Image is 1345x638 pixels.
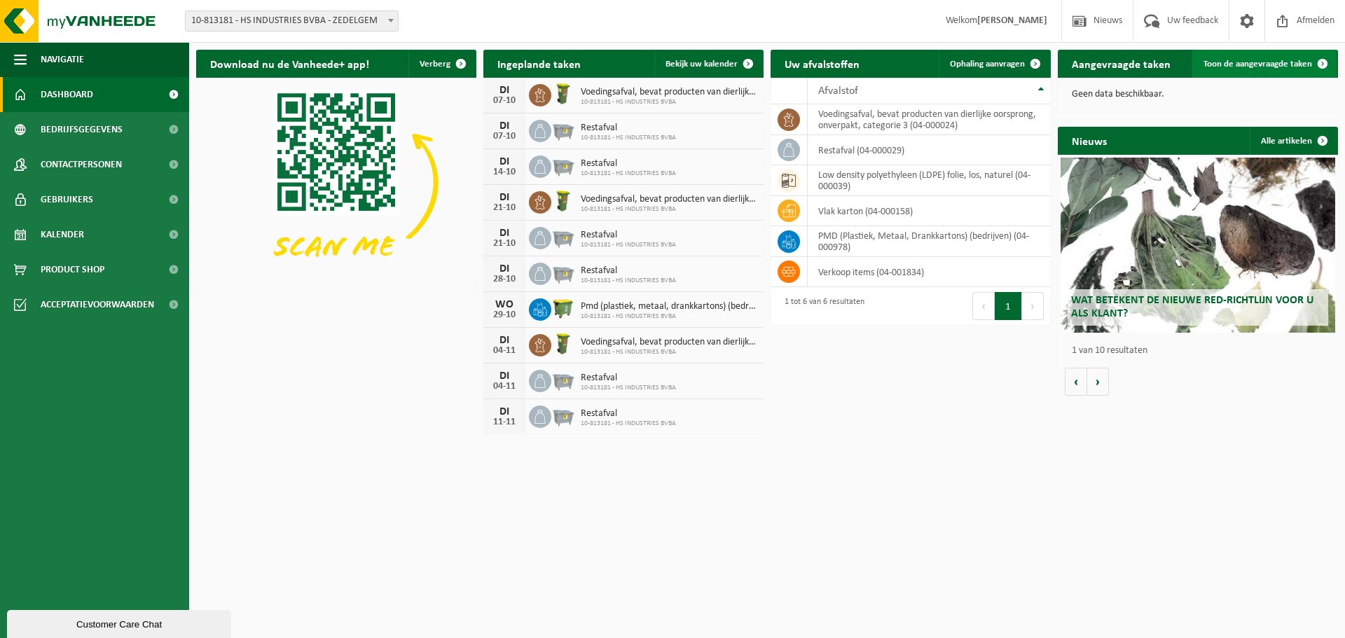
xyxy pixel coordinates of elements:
span: Voedingsafval, bevat producten van dierlijke oorsprong, onverpakt, categorie 3 [581,194,757,205]
span: Voedingsafval, bevat producten van dierlijke oorsprong, onverpakt, categorie 3 [581,337,757,348]
span: 10-813181 - HS INDUSTRIES BVBA - ZEDELGEM [185,11,399,32]
span: Kalender [41,217,84,252]
div: DI [490,156,518,167]
span: Afvalstof [818,85,858,97]
img: WB-1100-HPE-GN-50 [551,296,575,320]
button: Vorige [1065,368,1087,396]
div: 07-10 [490,132,518,141]
td: voedingsafval, bevat producten van dierlijke oorsprong, onverpakt, categorie 3 (04-000024) [808,104,1051,135]
span: Navigatie [41,42,84,77]
div: DI [490,335,518,346]
button: Verberg [408,50,475,78]
span: Wat betekent de nieuwe RED-richtlijn voor u als klant? [1071,295,1313,319]
td: restafval (04-000029) [808,135,1051,165]
img: WB-2500-GAL-GY-01 [551,368,575,391]
button: Volgende [1087,368,1109,396]
span: Acceptatievoorwaarden [41,287,154,322]
h2: Download nu de Vanheede+ app! [196,50,383,77]
img: WB-2500-GAL-GY-01 [551,403,575,427]
span: 10-813181 - HS INDUSTRIES BVBA [581,98,757,106]
div: 11-11 [490,417,518,427]
span: Product Shop [41,252,104,287]
span: Restafval [581,123,676,134]
span: Pmd (plastiek, metaal, drankkartons) (bedrijven) [581,301,757,312]
img: WB-0060-HPE-GN-50 [551,332,575,356]
iframe: chat widget [7,607,234,638]
td: low density polyethyleen (LDPE) folie, los, naturel (04-000039) [808,165,1051,196]
div: DI [490,406,518,417]
button: 1 [995,292,1022,320]
td: PMD (Plastiek, Metaal, Drankkartons) (bedrijven) (04-000978) [808,226,1051,257]
span: Gebruikers [41,182,93,217]
span: Voedingsafval, bevat producten van dierlijke oorsprong, onverpakt, categorie 3 [581,87,757,98]
div: 28-10 [490,275,518,284]
span: Bekijk uw kalender [665,60,738,69]
div: 07-10 [490,96,518,106]
a: Bekijk uw kalender [654,50,762,78]
a: Wat betekent de nieuwe RED-richtlijn voor u als klant? [1061,158,1335,333]
span: 10-813181 - HS INDUSTRIES BVBA [581,205,757,214]
div: 14-10 [490,167,518,177]
div: 04-11 [490,382,518,391]
div: DI [490,370,518,382]
span: Restafval [581,230,676,241]
h2: Uw afvalstoffen [771,50,874,77]
a: Toon de aangevraagde taken [1192,50,1337,78]
div: DI [490,263,518,275]
div: DI [490,85,518,96]
div: DI [490,228,518,239]
span: 10-813181 - HS INDUSTRIES BVBA [581,241,676,249]
button: Previous [972,292,995,320]
span: 10-813181 - HS INDUSTRIES BVBA [581,419,676,428]
p: 1 van 10 resultaten [1072,346,1331,356]
td: verkoop items (04-001834) [808,257,1051,287]
img: Download de VHEPlus App [196,78,476,288]
h2: Ingeplande taken [483,50,595,77]
span: 10-813181 - HS INDUSTRIES BVBA [581,348,757,356]
span: Restafval [581,265,676,277]
span: 10-813181 - HS INDUSTRIES BVBA [581,169,676,178]
img: WB-2500-GAL-GY-01 [551,261,575,284]
span: 10-813181 - HS INDUSTRIES BVBA [581,384,676,392]
span: Verberg [420,60,450,69]
h2: Aangevraagde taken [1058,50,1185,77]
div: 21-10 [490,239,518,249]
img: WB-2500-GAL-GY-01 [551,118,575,141]
span: 10-813181 - HS INDUSTRIES BVBA [581,277,676,285]
img: WB-0060-HPE-GN-50 [551,82,575,106]
span: Contactpersonen [41,147,122,182]
div: DI [490,192,518,203]
img: WB-2500-GAL-GY-01 [551,153,575,177]
a: Ophaling aanvragen [939,50,1049,78]
div: DI [490,120,518,132]
span: Dashboard [41,77,93,112]
div: 29-10 [490,310,518,320]
div: 04-11 [490,346,518,356]
div: WO [490,299,518,310]
span: 10-813181 - HS INDUSTRIES BVBA - ZEDELGEM [186,11,398,31]
img: WB-2500-GAL-GY-01 [551,225,575,249]
span: Toon de aangevraagde taken [1203,60,1312,69]
span: 10-813181 - HS INDUSTRIES BVBA [581,134,676,142]
h2: Nieuws [1058,127,1121,154]
span: 10-813181 - HS INDUSTRIES BVBA [581,312,757,321]
strong: [PERSON_NAME] [977,15,1047,26]
div: 21-10 [490,203,518,213]
a: Alle artikelen [1250,127,1337,155]
button: Next [1022,292,1044,320]
p: Geen data beschikbaar. [1072,90,1324,99]
td: vlak karton (04-000158) [808,196,1051,226]
div: 1 tot 6 van 6 resultaten [778,291,864,321]
img: WB-0060-HPE-GN-50 [551,189,575,213]
span: Bedrijfsgegevens [41,112,123,147]
span: Restafval [581,373,676,384]
span: Restafval [581,158,676,169]
span: Restafval [581,408,676,419]
span: Ophaling aanvragen [950,60,1025,69]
